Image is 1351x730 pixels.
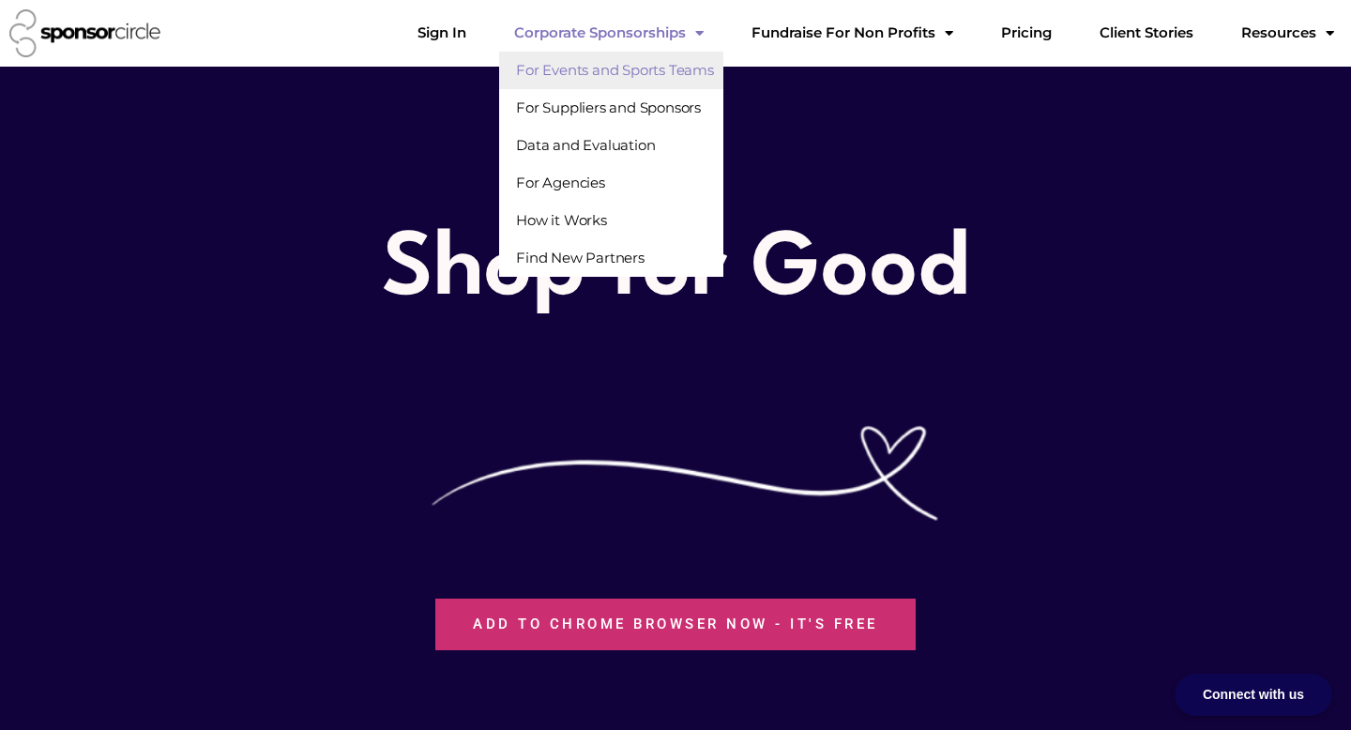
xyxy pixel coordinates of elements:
a: Data and Evaluation [499,127,723,164]
a: How it Works [499,202,723,239]
a: ADD TO CHROME BROWSER NOW - IT'S FREE [435,599,916,650]
a: For Suppliers and Sponsors [499,89,723,127]
nav: Menu [402,14,1349,52]
a: Fundraise For Non ProfitsMenu Toggle [736,14,968,52]
a: For Events and Sports Teams [499,52,723,89]
a: Corporate SponsorshipsMenu Toggle [499,14,719,52]
div: Connect with us [1175,674,1332,716]
a: Resources [1226,14,1349,52]
a: Client Stories [1085,14,1208,52]
a: For Agencies [499,164,723,202]
h2: Shop for Good [25,209,1326,332]
a: Find New Partners [499,239,723,277]
a: Sign In [402,14,481,52]
a: Pricing [986,14,1067,52]
ul: Corporate SponsorshipsMenu Toggle [499,52,723,277]
span: ADD TO CHROME BROWSER NOW - IT'S FREE [473,617,878,631]
img: Sponsor Circle logo [9,9,160,57]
